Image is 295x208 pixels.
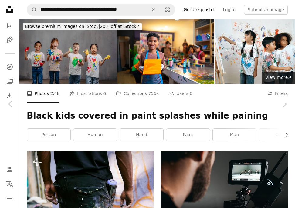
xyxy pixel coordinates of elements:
[19,19,117,84] img: Portrait of happy kids with finger colours and painted t-shirts, studio shoot.
[262,72,295,84] a: View more↗
[148,90,159,97] span: 756k
[4,192,16,204] button: Menu
[190,90,192,97] span: 0
[213,129,256,141] a: man
[281,129,288,141] button: scroll list to the right
[244,5,288,15] button: Submit an image
[73,129,117,141] a: human
[27,110,288,121] h1: Black kids covered in paint splashes while paining
[160,4,175,15] button: Visual search
[147,4,160,15] button: Clear
[103,90,106,97] span: 6
[4,178,16,190] button: Language
[4,61,16,73] a: Explore
[27,4,175,16] form: Find visuals sitewide
[27,4,37,15] button: Search Unsplash
[27,129,70,141] a: person
[219,5,239,15] a: Log in
[180,5,219,15] a: Get Unsplash+
[120,129,163,141] a: hand
[116,84,159,103] a: Collections 756k
[4,163,16,175] a: Log in / Sign up
[166,129,210,141] a: paint
[25,24,100,29] span: Browse premium images on iStock |
[274,75,295,133] a: Next
[4,19,16,31] a: Photos
[168,84,192,103] a: Users 0
[25,24,140,29] span: 20% off at iStock ↗
[19,19,145,34] a: Browse premium images on iStock|20% off at iStock↗
[27,190,154,196] a: a man is holding a can in his pocket
[117,19,214,84] img: Portrait of young African boy school children showing her acrylic painting art at art studio
[69,84,106,103] a: Illustrations 6
[267,84,288,103] button: Filters
[265,75,291,80] span: View more ↗
[4,34,16,46] a: Illustrations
